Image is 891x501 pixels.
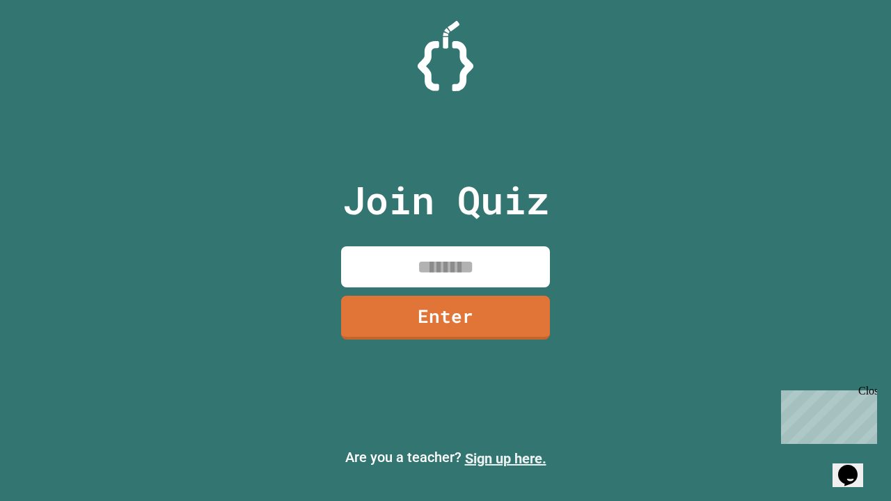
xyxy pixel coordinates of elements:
iframe: chat widget [775,385,877,444]
p: Are you a teacher? [11,447,880,469]
a: Sign up here. [465,450,546,467]
img: Logo.svg [418,21,473,91]
p: Join Quiz [342,171,549,229]
a: Enter [341,296,550,340]
iframe: chat widget [833,445,877,487]
div: Chat with us now!Close [6,6,96,88]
